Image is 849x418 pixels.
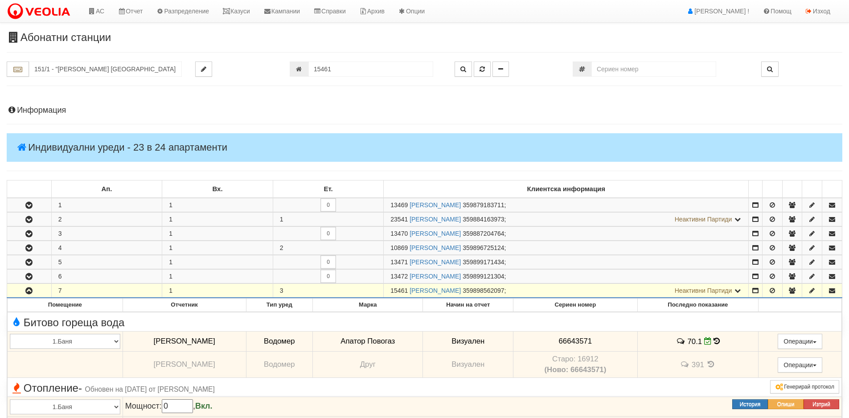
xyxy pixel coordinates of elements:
[246,331,313,352] td: Водомер
[384,284,749,298] td: ;
[714,337,720,345] span: История на показанията
[463,244,504,251] span: 359896725124
[762,180,782,198] td: : No sort applied, sorting is disabled
[410,201,461,209] a: [PERSON_NAME]
[246,352,313,378] td: Водомер
[7,180,52,198] td: : No sort applied, sorting is disabled
[463,258,504,266] span: 359899171434
[704,337,712,345] i: Редакция Отчет към 30/08/2025
[51,241,162,255] td: 4
[162,241,273,255] td: 1
[384,198,749,212] td: ;
[162,255,273,269] td: 1
[390,273,408,280] span: Партида №
[559,337,592,345] span: 66643571
[123,299,246,312] th: Отчетник
[162,227,273,241] td: 1
[273,180,384,198] td: Ет.: No sort applied, sorting is disabled
[313,299,423,312] th: Марка
[778,357,822,373] button: Операции
[544,365,606,374] b: (Ново: 66643571)
[384,255,749,269] td: ;
[770,380,839,393] button: Генерирай протокол
[410,273,461,280] a: [PERSON_NAME]
[390,258,408,266] span: Партида №
[162,270,273,283] td: 1
[313,352,423,378] td: Друг
[802,180,822,198] td: : No sort applied, sorting is disabled
[280,216,283,223] span: 1
[410,287,461,294] a: [PERSON_NAME]
[390,230,408,237] span: Партида №
[51,255,162,269] td: 5
[51,213,162,226] td: 2
[778,334,822,349] button: Операции
[706,360,716,369] span: История на показанията
[51,284,162,298] td: 7
[749,180,763,198] td: : No sort applied, sorting is disabled
[410,258,461,266] a: [PERSON_NAME]
[7,133,842,162] h4: Индивидуални уреди - 23 в 24 апартаменти
[162,284,273,298] td: 1
[308,61,433,77] input: Партида №
[10,382,215,394] span: Отопление
[29,61,182,77] input: Абонатна станция
[78,382,82,394] span: -
[680,360,692,369] span: История на забележките
[313,331,423,352] td: Апатор Повогаз
[384,241,749,255] td: ;
[390,244,408,251] span: Партида №
[195,402,213,410] b: Вкл.
[804,399,839,409] button: Изтрий
[675,216,732,223] span: Неактивни Партиди
[637,299,759,312] th: Последно показание
[675,287,732,294] span: Неактивни Партиди
[463,273,504,280] span: 359899121304
[125,402,213,410] span: Мощност: ,
[423,352,513,378] td: Визуален
[280,244,283,251] span: 2
[162,198,273,212] td: 1
[692,361,704,369] span: 391
[822,180,842,198] td: : No sort applied, sorting is disabled
[7,32,842,43] h3: Абонатни станции
[410,230,461,237] a: [PERSON_NAME]
[390,201,408,209] span: Партида №
[410,244,461,251] a: [PERSON_NAME]
[162,213,273,226] td: 1
[384,227,749,241] td: ;
[384,270,749,283] td: ;
[7,2,74,21] img: VeoliaLogo.png
[154,360,215,369] span: [PERSON_NAME]
[85,385,215,393] span: Обновен на [DATE] от [PERSON_NAME]
[423,331,513,352] td: Визуален
[410,216,461,223] a: [PERSON_NAME]
[51,227,162,241] td: 3
[384,180,749,198] td: Клиентска информация: No sort applied, sorting is disabled
[390,287,408,294] span: Партида №
[102,185,112,193] b: Ап.
[463,230,504,237] span: 359887204764
[768,399,804,409] button: Опиши
[463,201,504,209] span: 359879183711
[280,287,283,294] span: 3
[162,180,273,198] td: Вх.: No sort applied, sorting is disabled
[676,337,687,345] span: История на забележките
[51,198,162,212] td: 1
[782,180,802,198] td: : No sort applied, sorting is disabled
[246,299,313,312] th: Тип уред
[463,216,504,223] span: 359884163973
[51,270,162,283] td: 6
[463,287,504,294] span: 359898562097
[732,399,768,409] button: История
[324,185,333,193] b: Ет.
[527,185,605,193] b: Клиентска информация
[390,216,408,223] span: Партида №
[213,185,223,193] b: Вх.
[51,180,162,198] td: Ап.: No sort applied, sorting is disabled
[513,299,637,312] th: Сериен номер
[423,299,513,312] th: Начин на отчет
[513,352,637,378] td: Устройство със сериен номер 16912 беше подменено от устройство със сериен номер 66643571
[10,317,124,328] span: Битово гореща вода
[687,337,702,345] span: 70.1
